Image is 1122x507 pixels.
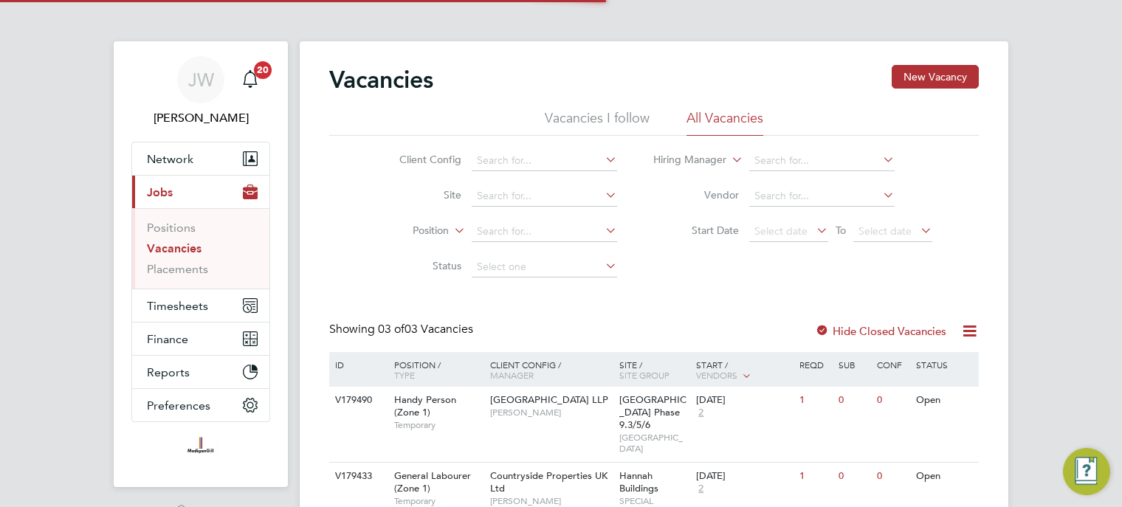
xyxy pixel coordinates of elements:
[147,221,196,235] a: Positions
[376,153,461,166] label: Client Config
[831,221,850,240] span: To
[394,495,483,507] span: Temporary
[641,153,726,168] label: Hiring Manager
[378,322,405,337] span: 03 of
[858,224,912,238] span: Select date
[912,463,977,490] div: Open
[188,70,214,89] span: JW
[147,332,188,346] span: Finance
[147,399,210,413] span: Preferences
[132,142,269,175] button: Network
[114,41,288,487] nav: Main navigation
[873,387,912,414] div: 0
[383,352,486,387] div: Position /
[331,463,383,490] div: V179433
[654,224,739,237] label: Start Date
[490,495,612,507] span: [PERSON_NAME]
[796,463,834,490] div: 1
[696,369,737,381] span: Vendors
[331,352,383,377] div: ID
[394,469,471,494] span: General Labourer (Zone 1)
[132,323,269,355] button: Finance
[131,56,270,127] a: JW[PERSON_NAME]
[472,186,617,207] input: Search for...
[147,185,173,199] span: Jobs
[472,151,617,171] input: Search for...
[616,352,693,387] div: Site /
[486,352,616,387] div: Client Config /
[796,387,834,414] div: 1
[376,188,461,201] label: Site
[132,356,269,388] button: Reports
[490,393,608,406] span: [GEOGRAPHIC_DATA] LLP
[686,109,763,136] li: All Vacancies
[147,299,208,313] span: Timesheets
[619,393,686,431] span: [GEOGRAPHIC_DATA] Phase 9.3/5/6
[815,324,946,338] label: Hide Closed Vacancies
[749,151,895,171] input: Search for...
[131,109,270,127] span: Jack Williams
[147,152,193,166] span: Network
[912,387,977,414] div: Open
[835,387,873,414] div: 0
[394,419,483,431] span: Temporary
[619,432,689,455] span: [GEOGRAPHIC_DATA]
[472,221,617,242] input: Search for...
[235,56,265,103] a: 20
[873,352,912,377] div: Conf
[490,407,612,418] span: [PERSON_NAME]
[749,186,895,207] input: Search for...
[696,394,792,407] div: [DATE]
[692,352,796,389] div: Start /
[364,224,449,238] label: Position
[873,463,912,490] div: 0
[545,109,650,136] li: Vacancies I follow
[132,289,269,322] button: Timesheets
[696,407,706,419] span: 2
[132,389,269,421] button: Preferences
[835,463,873,490] div: 0
[892,65,979,89] button: New Vacancy
[147,365,190,379] span: Reports
[394,393,456,418] span: Handy Person (Zone 1)
[490,369,534,381] span: Manager
[329,322,476,337] div: Showing
[696,470,792,483] div: [DATE]
[132,176,269,208] button: Jobs
[131,437,270,461] a: Go to home page
[490,469,608,494] span: Countryside Properties UK Ltd
[331,387,383,414] div: V179490
[472,257,617,277] input: Select one
[619,369,670,381] span: Site Group
[835,352,873,377] div: Sub
[394,369,415,381] span: Type
[147,262,208,276] a: Placements
[696,483,706,495] span: 2
[912,352,977,377] div: Status
[1063,448,1110,495] button: Engage Resource Center
[376,259,461,272] label: Status
[754,224,808,238] span: Select date
[184,437,217,461] img: madigangill-logo-retina.png
[147,241,202,255] a: Vacancies
[329,65,433,94] h2: Vacancies
[796,352,834,377] div: Reqd
[378,322,473,337] span: 03 Vacancies
[619,469,658,494] span: Hannah Buildings
[254,61,272,79] span: 20
[654,188,739,201] label: Vendor
[132,208,269,289] div: Jobs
